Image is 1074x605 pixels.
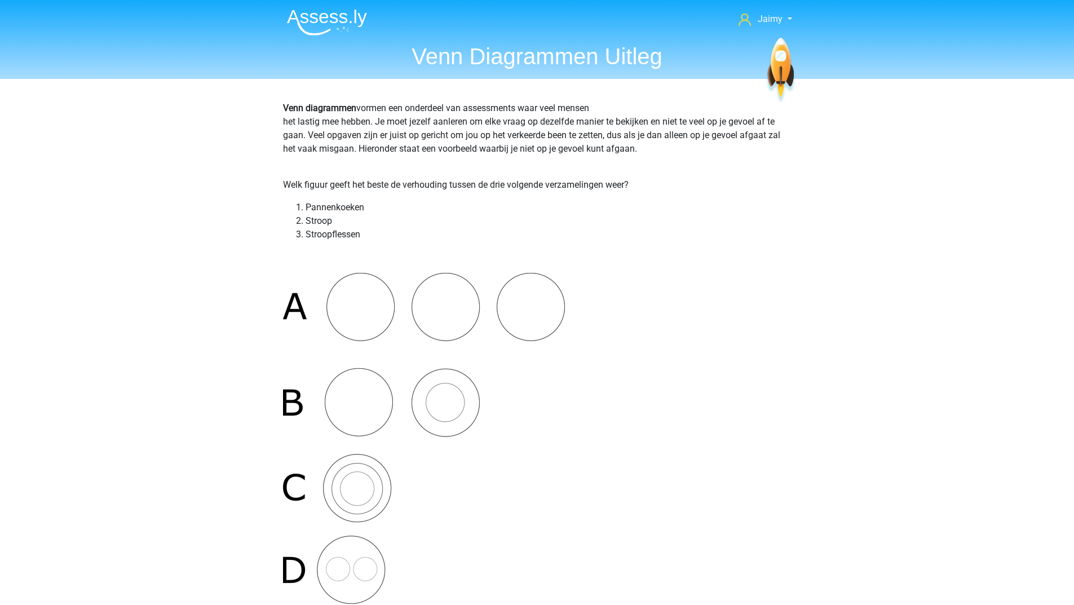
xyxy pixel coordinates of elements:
li: Stroop [306,214,792,228]
p: Welk figuur geeft het beste de verhouding tussen de drie volgende verzamelingen weer? [283,178,792,192]
h1: Venn Diagrammen Uitleg [278,43,797,70]
b: Venn diagrammen [283,103,356,113]
span: Jaimy [758,14,783,24]
a: Jaimy [734,12,796,26]
p: vormen een onderdeel van assessments waar veel mensen het lastig mee hebben. Je moet jezelf aanle... [283,101,792,169]
img: Assessly [287,9,367,36]
li: Pannenkoeken [306,201,792,214]
img: spaceship.7d73109d6933.svg [765,38,796,104]
img: image2.png [283,273,565,604]
li: Stroopflessen [306,228,792,241]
